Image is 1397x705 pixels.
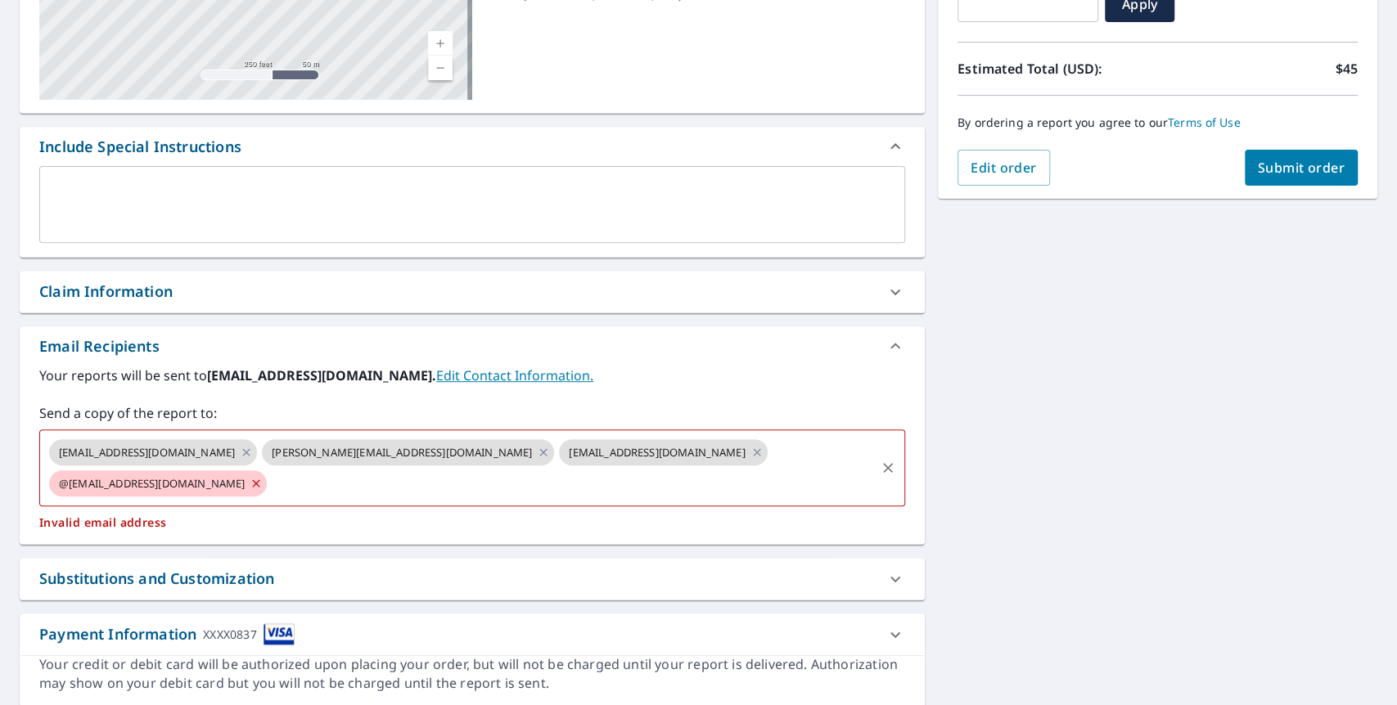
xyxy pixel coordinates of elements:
button: Submit order [1245,150,1359,186]
div: Payment InformationXXXX0837cardImage [20,613,925,655]
div: [EMAIL_ADDRESS][DOMAIN_NAME] [559,439,767,465]
div: XXXX0837 [203,623,256,645]
span: [PERSON_NAME][EMAIL_ADDRESS][DOMAIN_NAME] [262,445,542,460]
div: Claim Information [20,271,925,312]
div: Your credit or debit card will be authorized upon placing your order, but will not be charged unt... [39,655,905,693]
p: Invalid email address [39,515,905,530]
div: Include Special Instructions [20,127,925,166]
button: Edit order [958,150,1050,186]
b: [EMAIL_ADDRESS][DOMAIN_NAME]. [207,366,436,384]
img: cardImage [264,623,295,645]
div: @[EMAIL_ADDRESS][DOMAIN_NAME] [49,470,267,496]
p: By ordering a report you agree to our [958,115,1358,130]
span: Submit order [1258,159,1345,177]
p: $45 [1336,59,1358,79]
a: EditContactInfo [436,366,593,384]
span: @[EMAIL_ADDRESS][DOMAIN_NAME] [49,476,255,492]
div: Include Special Instructions [39,136,241,158]
a: Terms of Use [1168,115,1241,130]
p: Estimated Total (USD): [958,59,1158,79]
div: [EMAIL_ADDRESS][DOMAIN_NAME] [49,439,257,465]
a: Current Level 17, Zoom In [428,31,453,56]
a: Current Level 17, Zoom Out [428,56,453,80]
div: Email Recipients [20,326,925,366]
div: Claim Information [39,281,173,303]
div: Substitutions and Customization [20,558,925,599]
button: Clear [877,456,899,479]
div: Payment Information [39,623,295,645]
div: [PERSON_NAME][EMAIL_ADDRESS][DOMAIN_NAME] [262,439,554,465]
span: [EMAIL_ADDRESS][DOMAIN_NAME] [559,445,755,460]
div: Email Recipients [39,335,160,357]
label: Send a copy of the report to: [39,403,905,423]
span: Edit order [971,159,1037,177]
span: [EMAIL_ADDRESS][DOMAIN_NAME] [49,445,245,460]
div: Substitutions and Customization [39,568,274,590]
label: Your reports will be sent to [39,366,905,385]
